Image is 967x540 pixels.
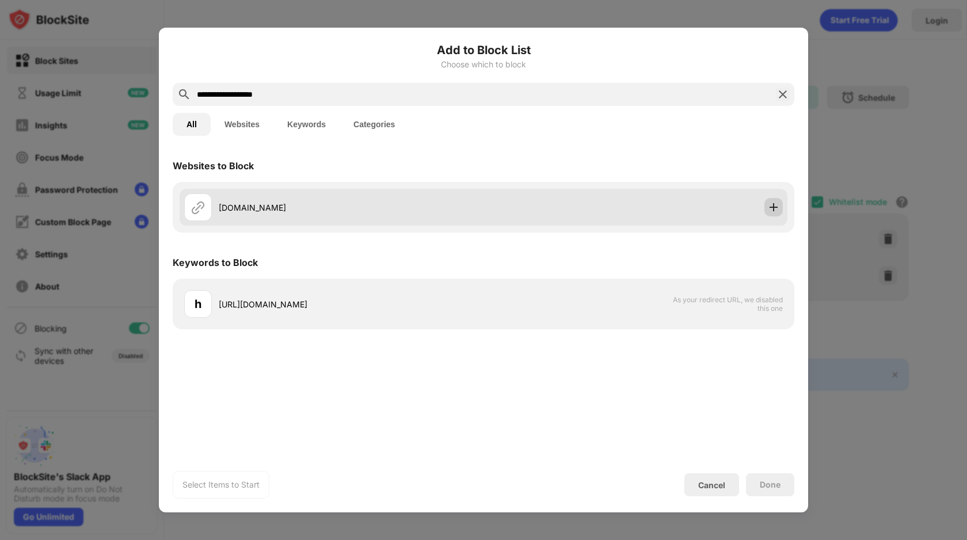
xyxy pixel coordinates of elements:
[182,479,260,490] div: Select Items to Start
[340,113,409,136] button: Categories
[664,295,783,313] span: As your redirect URL, we disabled this one
[173,113,211,136] button: All
[698,480,725,490] div: Cancel
[219,201,483,214] div: [DOMAIN_NAME]
[219,298,483,310] div: [URL][DOMAIN_NAME]
[173,257,258,268] div: Keywords to Block
[273,113,340,136] button: Keywords
[760,480,781,489] div: Done
[191,200,205,214] img: url.svg
[195,295,201,313] div: h
[173,41,794,59] h6: Add to Block List
[776,88,790,101] img: search-close
[173,60,794,69] div: Choose which to block
[211,113,273,136] button: Websites
[173,160,254,172] div: Websites to Block
[177,88,191,101] img: search.svg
